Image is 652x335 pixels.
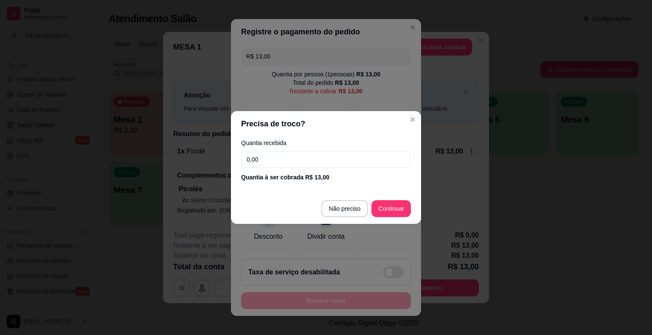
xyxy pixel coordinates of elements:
[241,173,411,181] div: Quantia à ser cobrada R$ 13,00
[241,140,411,146] label: Quantia recebida
[371,200,411,217] button: Continuar
[406,113,419,126] button: Close
[231,111,421,137] header: Precisa de troco?
[321,200,368,217] button: Não preciso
